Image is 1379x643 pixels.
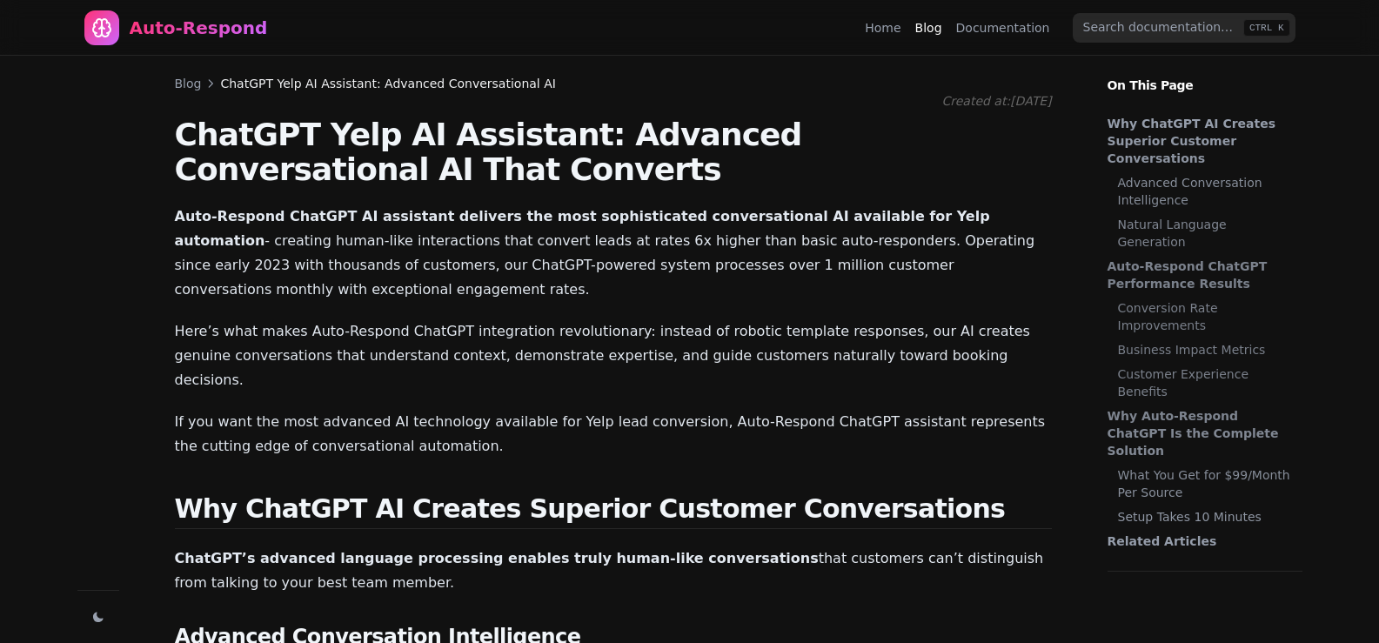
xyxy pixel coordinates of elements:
a: Natural Language Generation [1118,216,1294,251]
a: Blog [915,19,942,37]
h2: Why ChatGPT AI Creates Superior Customer Conversations [175,493,1052,529]
a: Conversion Rate Improvements [1118,299,1294,334]
a: Advanced Conversation Intelligence [1118,174,1294,209]
a: Related Articles [1108,532,1294,550]
a: Customer Experience Benefits [1118,365,1294,400]
span: ChatGPT Yelp AI Assistant: Advanced Conversational AI [220,75,555,92]
input: Search documentation… [1073,13,1295,43]
p: On This Page [1094,56,1316,94]
a: Blog [175,75,202,92]
a: Home page [84,10,268,45]
a: Business Impact Metrics [1118,341,1294,358]
a: Setup Takes 10 Minutes [1118,508,1294,526]
p: - creating human-like interactions that convert leads at rates 6x higher than basic auto-responde... [175,204,1052,302]
a: Why ChatGPT AI Creates Superior Customer Conversations [1108,115,1294,167]
a: Auto-Respond ChatGPT Performance Results [1108,258,1294,292]
p: If you want the most advanced AI technology available for Yelp lead conversion, Auto-Respond Chat... [175,410,1052,459]
div: Auto-Respond [130,16,268,40]
span: Created at: [DATE] [942,94,1052,108]
a: What You Get for $99/Month Per Source [1118,466,1294,501]
strong: ChatGPT’s advanced language processing enables truly human-like conversations [175,550,819,566]
button: Change theme [86,605,110,629]
a: Why Auto-Respond ChatGPT Is the Complete Solution [1108,407,1294,459]
p: that customers can’t distinguish from talking to your best team member. [175,546,1052,595]
a: Documentation [956,19,1050,37]
h1: ChatGPT Yelp AI Assistant: Advanced Conversational AI That Converts [175,117,1052,187]
p: Here’s what makes Auto-Respond ChatGPT integration revolutionary: instead of robotic template res... [175,319,1052,392]
a: Home [865,19,900,37]
strong: Auto-Respond ChatGPT AI assistant delivers the most sophisticated conversational AI available for... [175,208,990,249]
